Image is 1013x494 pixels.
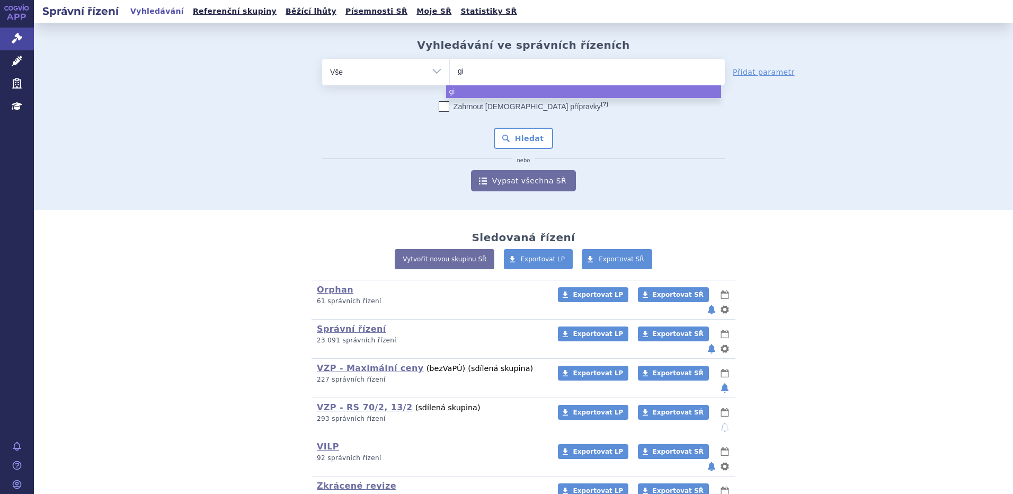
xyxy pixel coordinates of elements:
a: Písemnosti SŘ [342,4,411,19]
p: 227 správních řízení [317,375,544,384]
a: Přidat parametr [733,67,795,77]
span: Exportovat SŘ [653,409,704,416]
h2: Sledovaná řízení [472,231,575,244]
span: Exportovat SŘ [599,255,644,263]
i: nebo [512,157,536,164]
span: (sdílená skupina) [468,364,533,373]
button: nastavení [719,342,730,355]
button: notifikace [706,460,717,473]
button: notifikace [706,303,717,316]
span: Exportovat LP [573,291,623,298]
span: (sdílená skupina) [415,403,481,412]
span: (bez ) [426,364,466,373]
button: lhůty [719,328,730,340]
button: Hledat [494,128,554,149]
span: Exportovat LP [573,369,623,377]
a: VZP - RS 70/2, 13/2 [317,402,413,412]
span: Exportovat LP [521,255,565,263]
a: Exportovat SŘ [638,405,709,420]
h2: Vyhledávání ve správních řízeních [417,39,630,51]
a: Exportovat LP [558,327,628,341]
p: 23 091 správních řízení [317,336,544,345]
a: Vytvořit novou skupinu SŘ [395,249,494,269]
button: notifikace [719,421,730,434]
span: VaPÚ [443,364,463,373]
a: Referenční skupiny [190,4,280,19]
a: Vypsat všechna SŘ [471,170,576,191]
a: Běžící lhůty [282,4,340,19]
a: Exportovat LP [558,287,628,302]
button: lhůty [719,445,730,458]
span: Exportovat LP [573,409,623,416]
label: Zahrnout [DEMOGRAPHIC_DATA] přípravky [439,101,608,112]
a: Správní řízení [317,324,386,334]
a: VZP - Maximální ceny [317,363,424,373]
span: Exportovat SŘ [653,291,704,298]
p: 92 správních řízení [317,454,544,463]
a: Exportovat SŘ [638,287,709,302]
a: Vyhledávání [127,4,187,19]
button: lhůty [719,288,730,301]
a: Exportovat LP [558,405,628,420]
p: 61 správních řízení [317,297,544,306]
abbr: (?) [601,101,608,108]
a: Orphan [317,285,353,295]
button: notifikace [719,382,730,394]
a: Exportovat SŘ [582,249,652,269]
a: Exportovat SŘ [638,444,709,459]
a: Exportovat LP [504,249,573,269]
a: Exportovat LP [558,444,628,459]
button: lhůty [719,367,730,380]
span: Exportovat LP [573,448,623,455]
button: notifikace [706,342,717,355]
button: lhůty [719,406,730,419]
a: Moje SŘ [413,4,455,19]
a: Exportovat SŘ [638,366,709,381]
a: Statistiky SŘ [457,4,520,19]
a: VILP [317,442,339,452]
h2: Správní řízení [34,4,127,19]
a: Exportovat LP [558,366,628,381]
span: Exportovat SŘ [653,448,704,455]
button: nastavení [719,460,730,473]
a: Exportovat SŘ [638,327,709,341]
button: nastavení [719,303,730,316]
a: Zkrácené revize [317,481,396,491]
p: 293 správních řízení [317,414,544,424]
li: gi [446,85,721,98]
span: Exportovat LP [573,330,623,338]
span: Exportovat SŘ [653,369,704,377]
span: Exportovat SŘ [653,330,704,338]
